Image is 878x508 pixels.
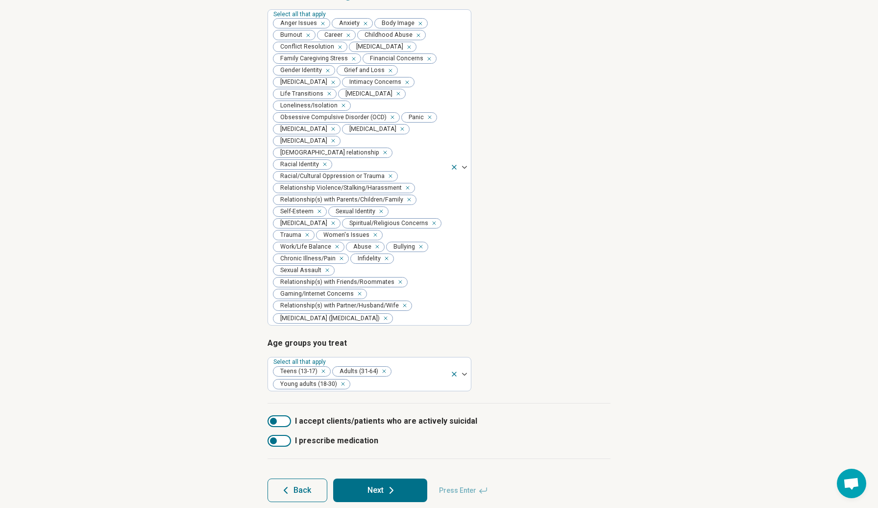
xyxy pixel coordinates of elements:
span: Press Enter [433,479,494,502]
span: Obsessive Compulsive Disorder (OCD) [273,113,390,122]
label: Select all that apply [273,11,328,18]
span: Panic [402,113,427,122]
span: [MEDICAL_DATA] ([MEDICAL_DATA]) [273,314,383,323]
span: [DEMOGRAPHIC_DATA] relationship [273,148,382,157]
span: Anger Issues [273,19,320,28]
span: [MEDICAL_DATA] [342,125,399,134]
span: Financial Concerns [363,54,426,63]
span: [MEDICAL_DATA] [273,77,330,87]
span: Teens (13-17) [273,367,320,376]
span: Abuse [346,242,374,252]
span: Burnout [273,30,305,40]
span: Anxiety [332,19,363,28]
span: Relationship(s) with Partner/Husband/Wife [273,301,402,310]
span: Conflict Resolution [273,42,337,51]
div: Open chat [837,469,866,498]
h3: Age groups you treat [268,337,610,349]
span: [MEDICAL_DATA] [349,42,406,51]
span: Chronic Illness/Pain [273,254,339,263]
span: Trauma [273,230,304,240]
span: Gender Identity [273,66,325,75]
button: Back [268,479,327,502]
span: Adults (31-64) [333,367,381,376]
label: Select all that apply [273,359,328,366]
span: I accept clients/patients who are actively suicidal [295,415,477,427]
span: I prescribe medication [295,435,378,447]
span: Career [317,30,345,40]
span: Racial/Cultural Oppression or Trauma [273,172,388,181]
span: Racial Identity [273,160,322,169]
span: Loneliness/Isolation [273,101,341,110]
span: Relationship Violence/Stalking/Harassment [273,183,405,193]
span: Relationship(s) with Parents/Children/Family [273,195,406,204]
span: Life Transitions [273,89,326,99]
span: [MEDICAL_DATA] [273,219,330,228]
span: Relationship(s) with Friends/Roommates [273,278,397,287]
span: Grief and Loss [337,66,388,75]
span: [MEDICAL_DATA] [273,136,330,146]
span: Women's Issues [317,230,372,240]
span: Spiritual/Religious Concerns [342,219,431,228]
span: Young adults (18-30) [273,380,340,389]
span: Body Image [375,19,417,28]
span: Childhood Abuse [358,30,415,40]
span: Work/Life Balance [273,242,334,252]
span: Back [293,486,311,494]
span: Intimacy Concerns [342,77,404,87]
span: Sexual Identity [329,207,378,216]
span: Self-Esteem [273,207,317,216]
span: [MEDICAL_DATA] [273,125,330,134]
span: [MEDICAL_DATA] [339,89,395,99]
button: Next [333,479,427,502]
span: Sexual Assault [273,266,324,275]
span: Bullying [387,242,418,252]
span: Infidelity [351,254,384,263]
span: Family Caregiving Stress [273,54,351,63]
span: Gaming/Internet Concerns [273,289,357,299]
